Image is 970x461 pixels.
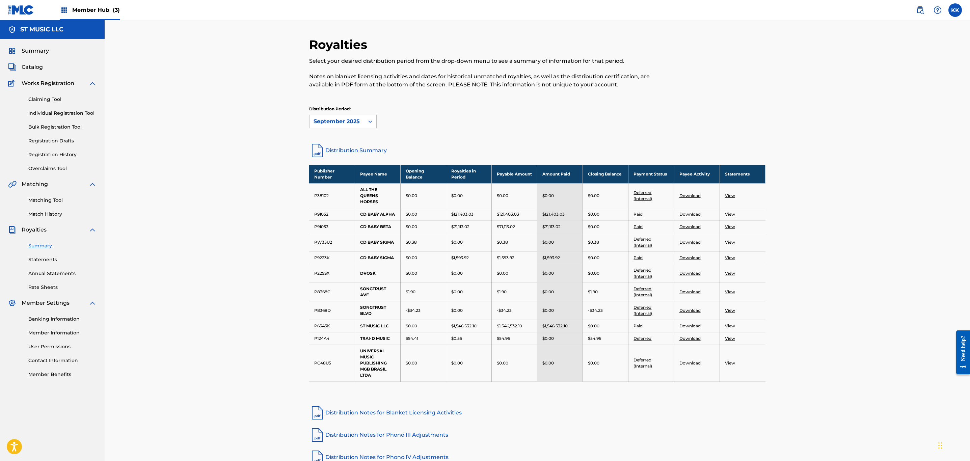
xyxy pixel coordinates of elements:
[634,224,643,229] a: Paid
[451,289,463,295] p: $0.00
[309,405,325,421] img: pdf
[355,251,400,264] td: CD BABY SIGMA
[451,255,469,261] p: $1,593.92
[542,307,554,314] p: $0.00
[679,336,701,341] a: Download
[28,197,97,204] a: Matching Tool
[497,224,515,230] p: $71,113.02
[542,289,554,295] p: $0.00
[309,57,661,65] p: Select your desired distribution period from the drop-down menu to see a summary of information f...
[8,180,17,188] img: Matching
[22,180,48,188] span: Matching
[628,165,674,183] th: Payment Status
[8,63,43,71] a: CatalogCatalog
[406,193,417,199] p: $0.00
[28,110,97,117] a: Individual Registration Tool
[355,301,400,320] td: SONGTRUST BLVD
[634,323,643,328] a: Paid
[497,193,508,199] p: $0.00
[400,165,446,183] th: Opening Balance
[934,6,942,14] img: help
[497,239,508,245] p: $0.38
[725,308,735,313] a: View
[725,240,735,245] a: View
[588,224,599,230] p: $0.00
[309,320,355,332] td: P6543K
[406,360,417,366] p: $0.00
[679,271,701,276] a: Download
[542,335,554,342] p: $0.00
[634,336,651,341] a: Deferred
[314,117,360,126] div: September 2025
[309,37,371,52] h2: Royalties
[355,345,400,381] td: UNIVERSAL MUSIC PUBLISHING MGB BRASIL LTDA
[542,270,554,276] p: $0.00
[22,47,49,55] span: Summary
[22,226,47,234] span: Royalties
[938,435,942,456] div: Drag
[355,332,400,345] td: TRAI-D MUSIC
[588,193,599,199] p: $0.00
[309,427,325,443] img: pdf
[497,307,512,314] p: -$34.23
[309,264,355,282] td: P225SX
[451,307,463,314] p: $0.00
[8,226,16,234] img: Royalties
[634,268,652,279] a: Deferred (Internal)
[936,429,970,461] iframe: Chat Widget
[355,320,400,332] td: ST MUSIC LLC
[309,301,355,320] td: P8368D
[22,299,70,307] span: Member Settings
[679,240,701,245] a: Download
[406,239,417,245] p: $0.38
[634,237,652,248] a: Deferred (Internal)
[588,307,603,314] p: -$34.23
[309,427,765,443] a: Distribution Notes for Phono III Adjustments
[8,299,16,307] img: Member Settings
[406,307,421,314] p: -$34.23
[72,6,120,14] span: Member Hub
[309,345,355,381] td: PC48U5
[634,255,643,260] a: Paid
[28,270,97,277] a: Annual Statements
[679,224,701,229] a: Download
[497,255,514,261] p: $1,593.92
[406,323,417,329] p: $0.00
[725,255,735,260] a: View
[88,299,97,307] img: expand
[679,289,701,294] a: Download
[8,47,49,55] a: SummarySummary
[28,96,97,103] a: Claiming Tool
[28,242,97,249] a: Summary
[542,193,554,199] p: $0.00
[88,180,97,188] img: expand
[451,224,469,230] p: $71,113.02
[309,183,355,208] td: P38102
[497,360,508,366] p: $0.00
[451,360,463,366] p: $0.00
[537,165,583,183] th: Amount Paid
[583,165,628,183] th: Closing Balance
[720,165,765,183] th: Statements
[60,6,68,14] img: Top Rightsholders
[725,212,735,217] a: View
[28,137,97,144] a: Registration Drafts
[634,357,652,369] a: Deferred (Internal)
[28,165,97,172] a: Overclaims Tool
[542,224,561,230] p: $71,113.02
[588,360,599,366] p: $0.00
[951,325,970,379] iframe: Resource Center
[355,165,400,183] th: Payee Name
[725,193,735,198] a: View
[309,233,355,251] td: PW35U2
[8,47,16,55] img: Summary
[679,193,701,198] a: Download
[588,255,599,261] p: $0.00
[355,233,400,251] td: CD BABY SIGMA
[542,211,565,217] p: $121,403.03
[309,106,377,112] p: Distribution Period:
[355,183,400,208] td: ALL THE QUEENS HORSES
[28,357,97,364] a: Contact Information
[309,165,355,183] th: Publisher Number
[406,211,417,217] p: $0.00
